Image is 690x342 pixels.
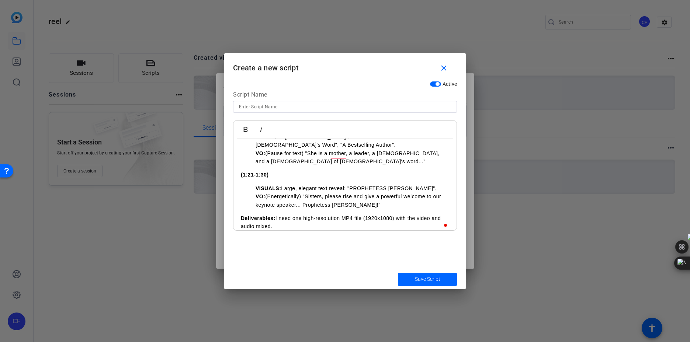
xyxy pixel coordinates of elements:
li: (Pause for text) "She is a mother, a leader, a [DEMOGRAPHIC_DATA], and a [DEMOGRAPHIC_DATA] of [D... [256,149,449,166]
p: I need one high-resolution MP4 file (1920x1080) with the video and audio mixed. [241,214,449,231]
button: Italic (⌘I) [254,122,268,137]
input: Enter Script Name [239,102,451,111]
strong: (1:21-1:30) [241,172,269,178]
button: Bold (⌘B) [239,122,253,137]
strong: Deliverables: [241,215,275,221]
span: Save Script [415,275,440,283]
mat-icon: close [439,64,448,73]
div: Script Name [233,90,457,101]
li: (Energetically) "Sisters, please rise and give a powerful welcome to our keynote speaker... Proph... [256,192,449,209]
button: Save Script [398,273,457,286]
li: Large, elegant text reveal: "PROPHETESS [PERSON_NAME]". [256,184,449,192]
strong: VISUALS: [256,185,281,191]
strong: VO: [256,150,265,156]
strong: VO: [256,193,265,199]
h1: Create a new script [224,53,466,77]
span: Active [443,81,457,87]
